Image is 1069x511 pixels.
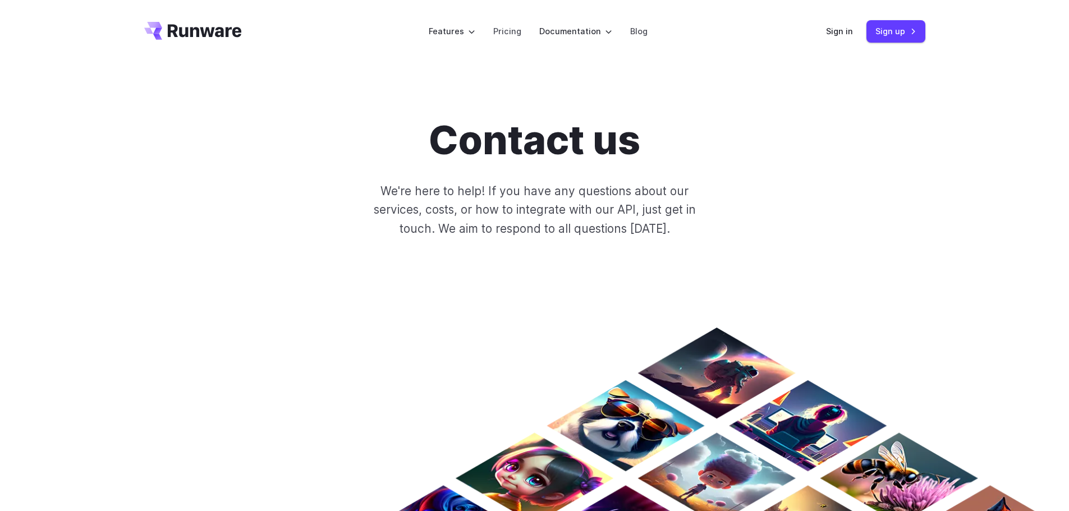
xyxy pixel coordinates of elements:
[866,20,925,42] a: Sign up
[826,25,853,38] a: Sign in
[630,25,648,38] a: Blog
[355,182,714,238] p: We're here to help! If you have any questions about our services, costs, or how to integrate with...
[493,25,521,38] a: Pricing
[144,22,242,40] a: Go to /
[539,25,612,38] label: Documentation
[429,25,475,38] label: Features
[429,117,640,164] h1: Contact us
